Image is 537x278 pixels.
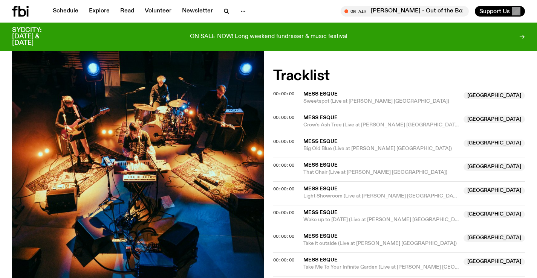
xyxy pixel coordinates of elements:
[303,115,338,120] span: Mess Esque
[303,169,459,176] span: That Chair (Live at [PERSON_NAME] [GEOGRAPHIC_DATA])
[303,210,338,215] span: Mess Esque
[12,27,60,46] h3: SYDCITY: [DATE] & [DATE]
[273,163,294,167] button: 00:00:00
[464,92,525,99] span: [GEOGRAPHIC_DATA]
[273,187,294,191] button: 00:00:00
[273,115,294,120] button: 00:00:00
[48,6,83,17] a: Schedule
[464,234,525,242] span: [GEOGRAPHIC_DATA]
[303,257,338,263] span: Mess Esque
[303,186,338,191] span: Mess Esque
[177,6,217,17] a: Newsletter
[303,91,338,97] span: Mess Esque
[303,234,338,239] span: Mess Esque
[273,114,294,120] span: 00:00:00
[273,162,294,168] span: 00:00:00
[464,187,525,194] span: [GEOGRAPHIC_DATA]
[273,138,294,144] span: 00:00:00
[273,140,294,144] button: 00:00:00
[303,216,459,223] span: Wake up to [DATE] (Live at [PERSON_NAME] [GEOGRAPHIC_DATA])
[464,258,525,266] span: [GEOGRAPHIC_DATA]
[273,258,294,262] button: 00:00:00
[273,233,294,239] span: 00:00:00
[303,240,459,247] span: Take it outside (Live at [PERSON_NAME] [GEOGRAPHIC_DATA])
[273,257,294,263] span: 00:00:00
[464,140,525,147] span: [GEOGRAPHIC_DATA]
[464,211,525,218] span: [GEOGRAPHIC_DATA]
[273,186,294,192] span: 00:00:00
[475,6,525,17] button: Support Us
[303,139,338,144] span: Mess Esque
[464,163,525,171] span: [GEOGRAPHIC_DATA]
[464,115,525,123] span: [GEOGRAPHIC_DATA]
[303,145,459,152] span: Big Old Blue (Live at [PERSON_NAME] [GEOGRAPHIC_DATA])
[303,163,338,168] span: Mess Esque
[273,211,294,215] button: 00:00:00
[273,92,294,96] button: 00:00:00
[303,98,459,105] span: Sweetspot (Live at [PERSON_NAME] [GEOGRAPHIC_DATA])
[479,8,510,15] span: Support Us
[116,6,139,17] a: Read
[190,33,347,40] p: ON SALE NOW! Long weekend fundraiser & music festival
[273,91,294,97] span: 00:00:00
[273,234,294,239] button: 00:00:00
[84,6,114,17] a: Explore
[140,6,176,17] a: Volunteer
[341,6,469,17] button: On Air[PERSON_NAME] - Out of the Box
[273,210,294,216] span: 00:00:00
[303,122,459,129] span: Crow's Ash Tree (Live at [PERSON_NAME] [GEOGRAPHIC_DATA])
[303,193,459,200] span: Light Showroom (Live at [PERSON_NAME] [GEOGRAPHIC_DATA])
[273,69,525,83] h2: Tracklist
[303,264,459,271] span: Take Me To Your Infinite Garden (Live at [PERSON_NAME] [GEOGRAPHIC_DATA])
